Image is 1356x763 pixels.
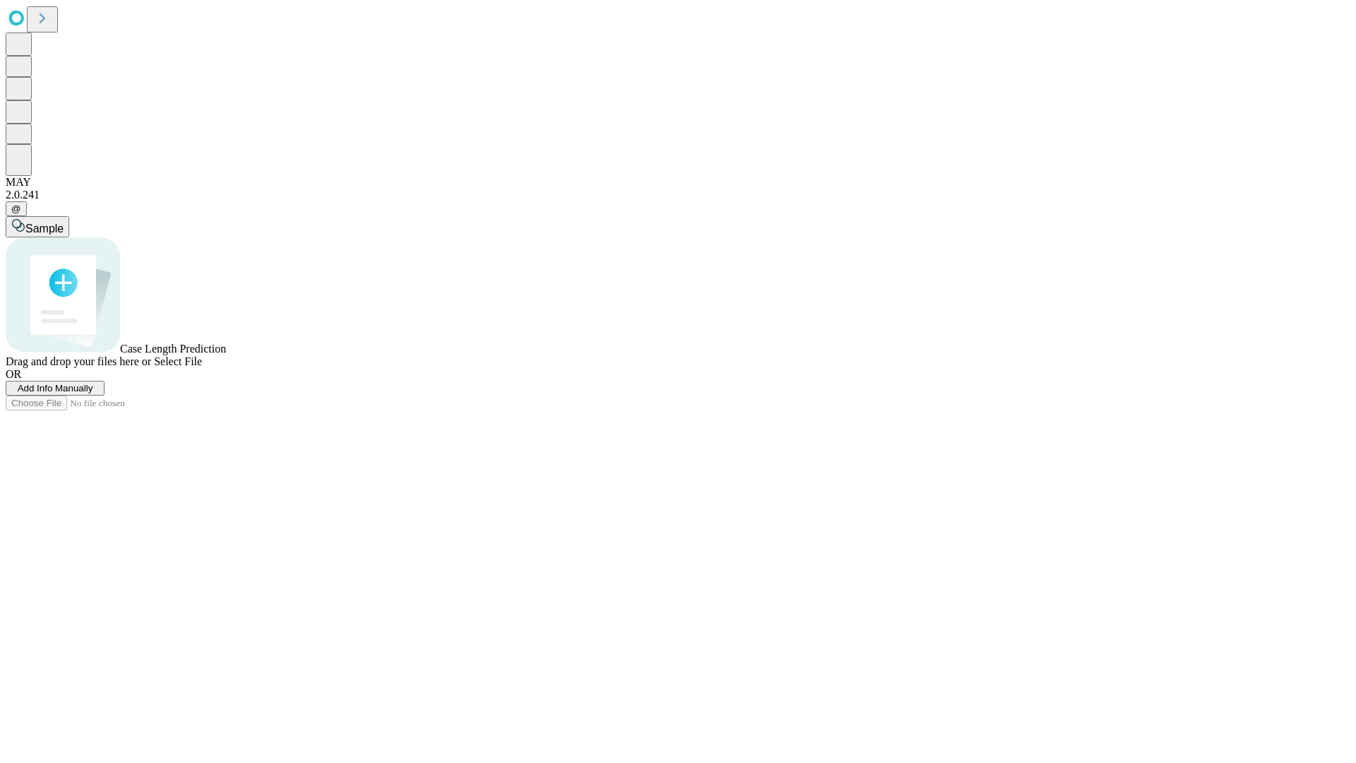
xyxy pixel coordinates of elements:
div: 2.0.241 [6,189,1350,201]
span: Case Length Prediction [120,343,226,355]
span: OR [6,368,21,380]
button: Sample [6,216,69,237]
span: @ [11,203,21,214]
span: Select File [154,355,202,367]
button: @ [6,201,27,216]
span: Add Info Manually [18,383,93,394]
span: Drag and drop your files here or [6,355,151,367]
span: Sample [25,223,64,235]
div: MAY [6,176,1350,189]
button: Add Info Manually [6,381,105,396]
